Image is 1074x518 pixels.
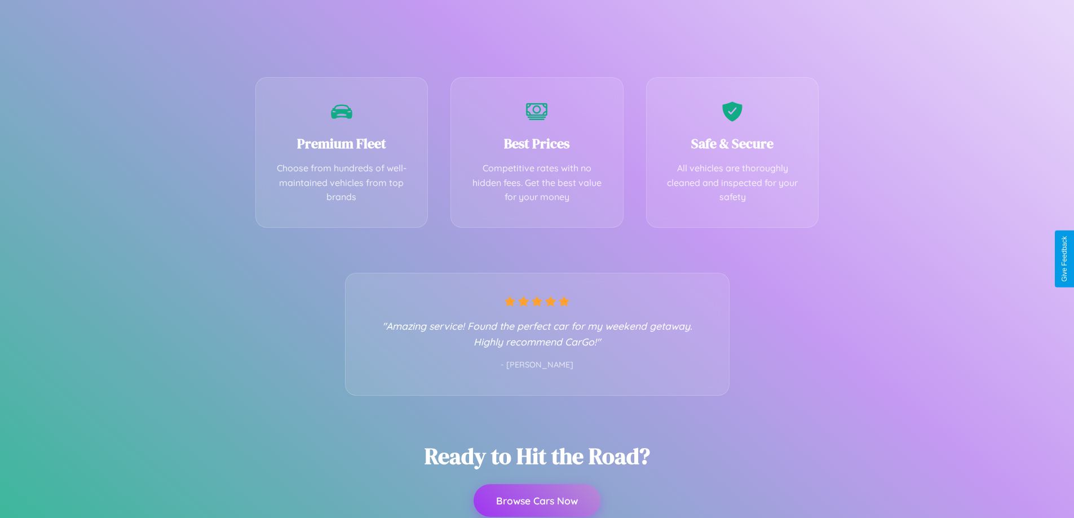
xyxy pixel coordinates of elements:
button: Browse Cars Now [474,484,600,517]
h2: Ready to Hit the Road? [425,441,650,471]
h3: Best Prices [468,134,606,153]
p: - [PERSON_NAME] [368,358,706,373]
h3: Safe & Secure [664,134,802,153]
p: Competitive rates with no hidden fees. Get the best value for your money [468,161,606,205]
div: Give Feedback [1060,236,1068,282]
p: Choose from hundreds of well-maintained vehicles from top brands [273,161,411,205]
p: "Amazing service! Found the perfect car for my weekend getaway. Highly recommend CarGo!" [368,318,706,349]
h3: Premium Fleet [273,134,411,153]
p: All vehicles are thoroughly cleaned and inspected for your safety [664,161,802,205]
